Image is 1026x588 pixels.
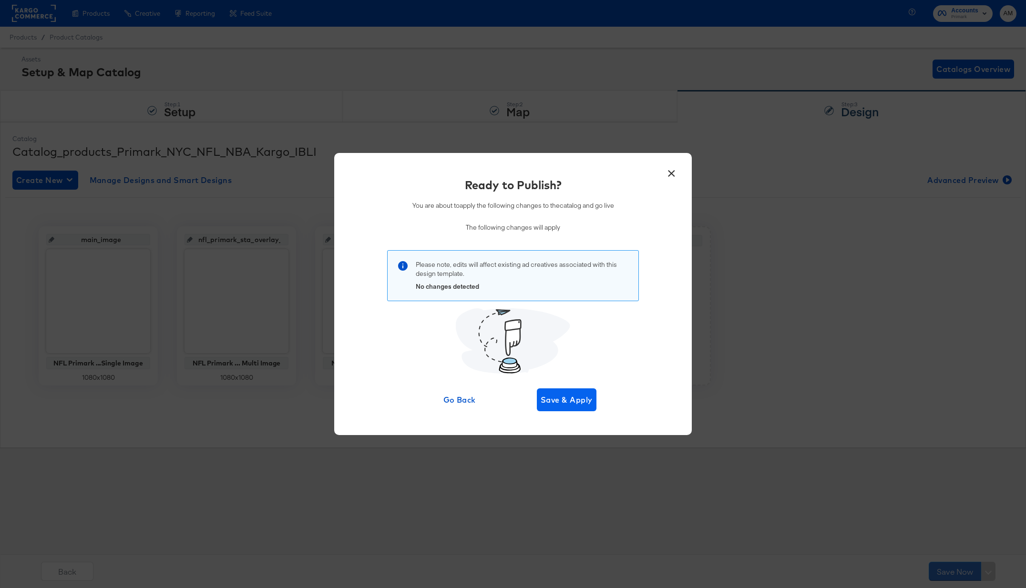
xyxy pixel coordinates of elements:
[412,201,614,210] p: You are about to apply the following changes to the catalog and go live
[537,388,596,411] button: Save & Apply
[416,260,629,278] p: Please note, edits will affect existing ad creatives associated with this design template .
[541,393,593,406] span: Save & Apply
[416,282,479,291] strong: No changes detected
[430,388,490,411] button: Go Back
[434,393,486,406] span: Go Back
[663,162,680,180] button: ×
[465,177,562,193] div: Ready to Publish?
[412,223,614,232] p: The following changes will apply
